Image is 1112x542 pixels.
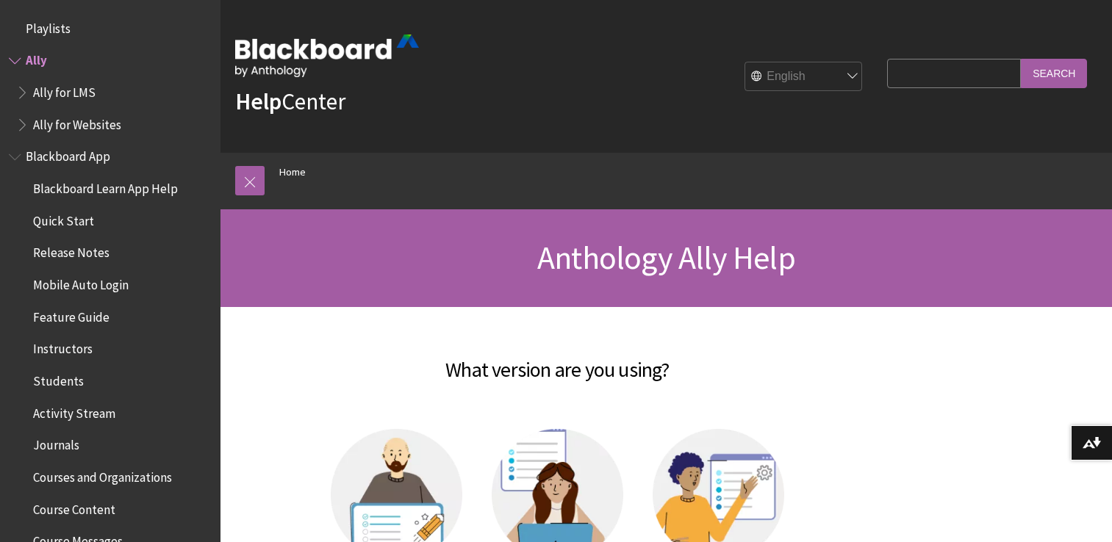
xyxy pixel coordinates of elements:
span: Blackboard App [26,145,110,165]
span: Course Content [33,497,115,517]
span: Quick Start [33,209,94,228]
span: Activity Stream [33,401,115,421]
span: Mobile Auto Login [33,272,129,292]
span: Anthology Ally Help [537,237,795,278]
h2: What version are you using? [235,336,880,385]
span: Ally [26,48,47,68]
span: Playlists [26,16,71,36]
nav: Book outline for Anthology Ally Help [9,48,212,137]
select: Site Language Selector [745,62,863,92]
span: Ally for Websites [33,112,121,132]
img: Blackboard by Anthology [235,35,419,77]
strong: Help [235,87,281,116]
span: Ally for LMS [33,80,96,100]
span: Courses and Organizations [33,465,172,485]
a: HelpCenter [235,87,345,116]
span: Release Notes [33,241,110,261]
span: Journals [33,433,79,453]
nav: Book outline for Playlists [9,16,212,41]
span: Students [33,369,84,389]
span: Blackboard Learn App Help [33,176,178,196]
span: Feature Guide [33,305,110,325]
a: Home [279,163,306,181]
span: Instructors [33,337,93,357]
input: Search [1021,59,1087,87]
